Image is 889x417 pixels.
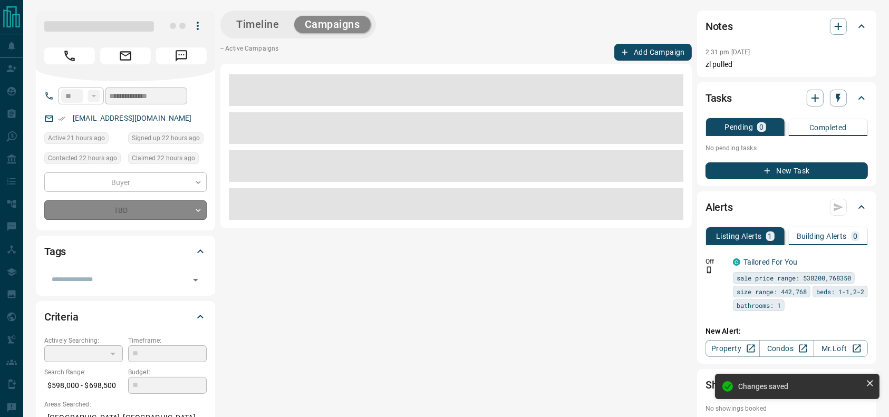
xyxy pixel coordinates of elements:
[128,336,207,345] p: Timeframe:
[44,152,123,167] div: Wed Aug 13 2025
[724,123,753,131] p: Pending
[706,199,733,216] h2: Alerts
[44,47,95,64] span: Call
[294,16,371,33] button: Campaigns
[737,300,781,311] span: bathrooms: 1
[706,404,868,413] p: No showings booked
[814,340,868,357] a: Mr.Loft
[759,340,814,357] a: Condos
[737,286,807,297] span: size range: 442,768
[132,153,195,163] span: Claimed 22 hours ago
[226,16,290,33] button: Timeline
[733,258,740,266] div: condos.ca
[716,232,762,240] p: Listing Alerts
[44,308,79,325] h2: Criteria
[44,243,66,260] h2: Tags
[797,232,847,240] p: Building Alerts
[44,304,207,329] div: Criteria
[128,132,207,147] div: Wed Aug 13 2025
[73,114,192,122] a: [EMAIL_ADDRESS][DOMAIN_NAME]
[48,153,117,163] span: Contacted 22 hours ago
[737,273,851,283] span: sale price range: 538200,768350
[44,336,123,345] p: Actively Searching:
[816,286,864,297] span: beds: 1-1,2-2
[706,49,750,56] p: 2:31 pm [DATE]
[706,372,868,397] div: Showings
[706,376,750,393] h2: Showings
[44,172,207,192] div: Buyer
[768,232,772,240] p: 1
[44,367,123,377] p: Search Range:
[44,239,207,264] div: Tags
[706,14,868,39] div: Notes
[706,195,868,220] div: Alerts
[100,47,151,64] span: Email
[743,258,797,266] a: Tailored For You
[58,115,65,122] svg: Email Verified
[706,90,732,106] h2: Tasks
[706,162,868,179] button: New Task
[44,132,123,147] div: Wed Aug 13 2025
[614,44,692,61] button: Add Campaign
[706,59,868,70] p: zl pulled
[156,47,207,64] span: Message
[188,273,203,287] button: Open
[128,152,207,167] div: Wed Aug 13 2025
[128,367,207,377] p: Budget:
[706,85,868,111] div: Tasks
[44,400,207,409] p: Areas Searched:
[706,340,760,357] a: Property
[809,124,847,131] p: Completed
[853,232,857,240] p: 0
[706,266,713,274] svg: Push Notification Only
[706,326,868,337] p: New Alert:
[44,200,207,220] div: TBD
[132,133,200,143] span: Signed up 22 hours ago
[706,140,868,156] p: No pending tasks
[48,133,105,143] span: Active 21 hours ago
[706,257,727,266] p: Off
[44,377,123,394] p: $598,000 - $698,500
[220,44,278,61] p: -- Active Campaigns
[706,18,733,35] h2: Notes
[738,382,862,391] div: Changes saved
[759,123,764,131] p: 0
